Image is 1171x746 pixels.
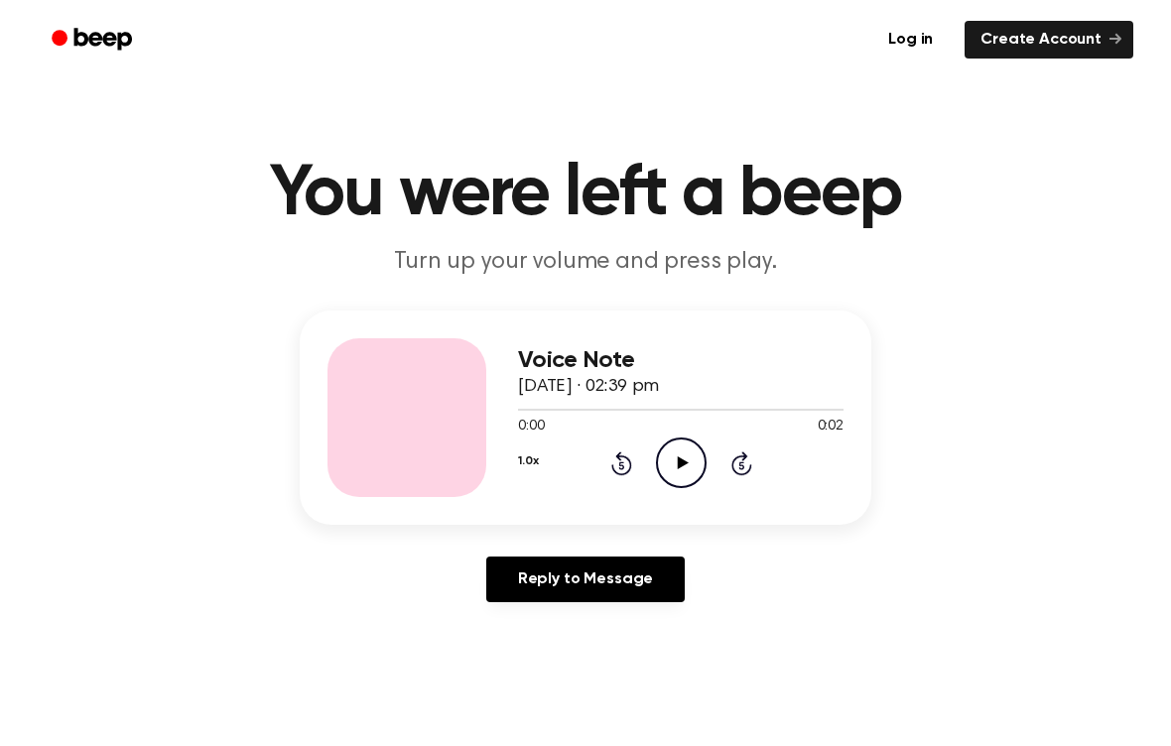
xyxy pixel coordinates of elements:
[965,21,1133,59] a: Create Account
[868,17,953,62] a: Log in
[77,159,1094,230] h1: You were left a beep
[38,21,150,60] a: Beep
[818,417,844,437] span: 0:02
[204,246,967,279] p: Turn up your volume and press play.
[518,444,538,478] button: 1.0x
[518,347,844,374] h3: Voice Note
[486,557,685,602] a: Reply to Message
[518,417,544,437] span: 0:00
[518,378,659,396] span: [DATE] · 02:39 pm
